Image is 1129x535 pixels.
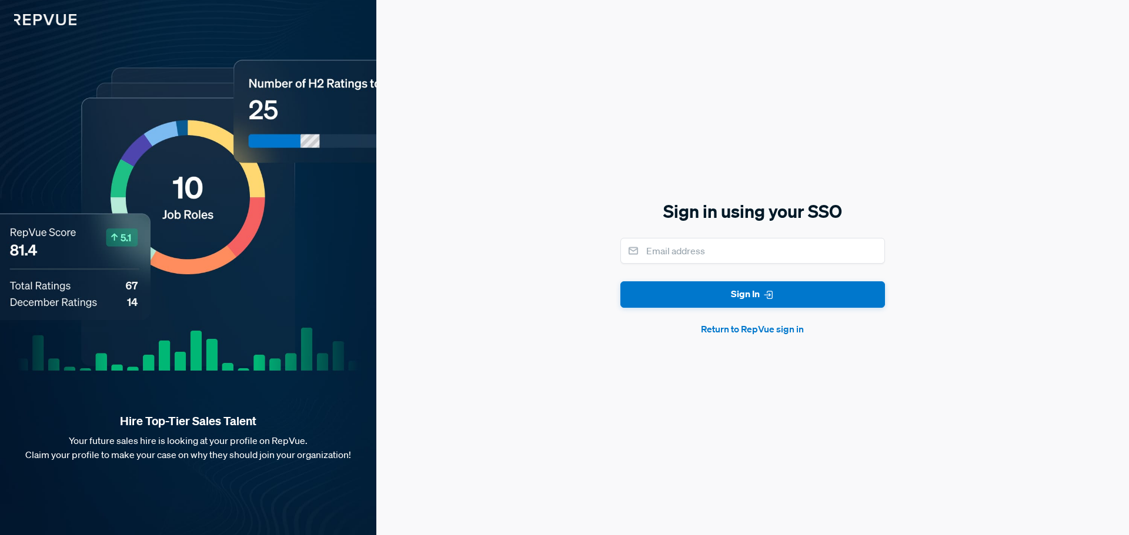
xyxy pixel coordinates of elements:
p: Your future sales hire is looking at your profile on RepVue. Claim your profile to make your case... [19,433,358,462]
button: Sign In [620,281,885,308]
h5: Sign in using your SSO [620,199,885,224]
strong: Hire Top-Tier Sales Talent [19,413,358,429]
input: Email address [620,238,885,264]
button: Return to RepVue sign in [620,322,885,336]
